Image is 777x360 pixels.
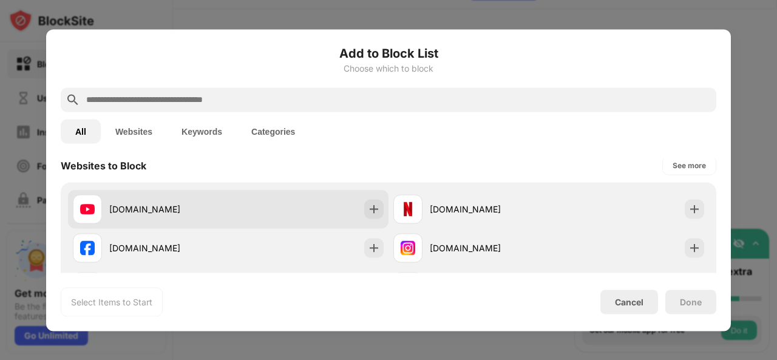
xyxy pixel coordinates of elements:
img: favicons [401,240,415,255]
button: Keywords [167,119,237,143]
div: Choose which to block [61,63,716,73]
div: [DOMAIN_NAME] [109,203,228,216]
div: See more [673,159,706,171]
img: favicons [401,202,415,216]
button: All [61,119,101,143]
div: [DOMAIN_NAME] [109,242,228,254]
div: Select Items to Start [71,296,152,308]
button: Websites [101,119,167,143]
div: Cancel [615,297,643,307]
img: search.svg [66,92,80,107]
div: [DOMAIN_NAME] [430,203,549,216]
h6: Add to Block List [61,44,716,62]
div: Websites to Block [61,159,146,171]
img: favicons [80,240,95,255]
button: Categories [237,119,310,143]
img: favicons [80,202,95,216]
div: Done [680,297,702,307]
div: [DOMAIN_NAME] [430,242,549,254]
